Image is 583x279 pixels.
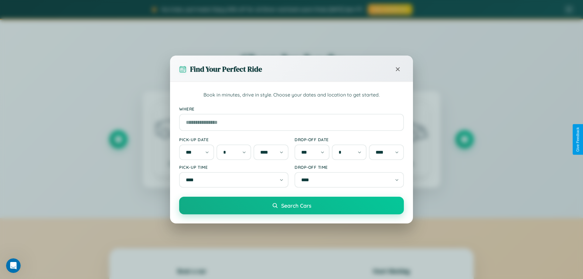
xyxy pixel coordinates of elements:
label: Drop-off Date [295,137,404,142]
label: Drop-off Time [295,165,404,170]
h3: Find Your Perfect Ride [190,64,262,74]
label: Pick-up Date [179,137,288,142]
span: Search Cars [281,202,311,209]
button: Search Cars [179,197,404,214]
label: Where [179,106,404,111]
p: Book in minutes, drive in style. Choose your dates and location to get started. [179,91,404,99]
label: Pick-up Time [179,165,288,170]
